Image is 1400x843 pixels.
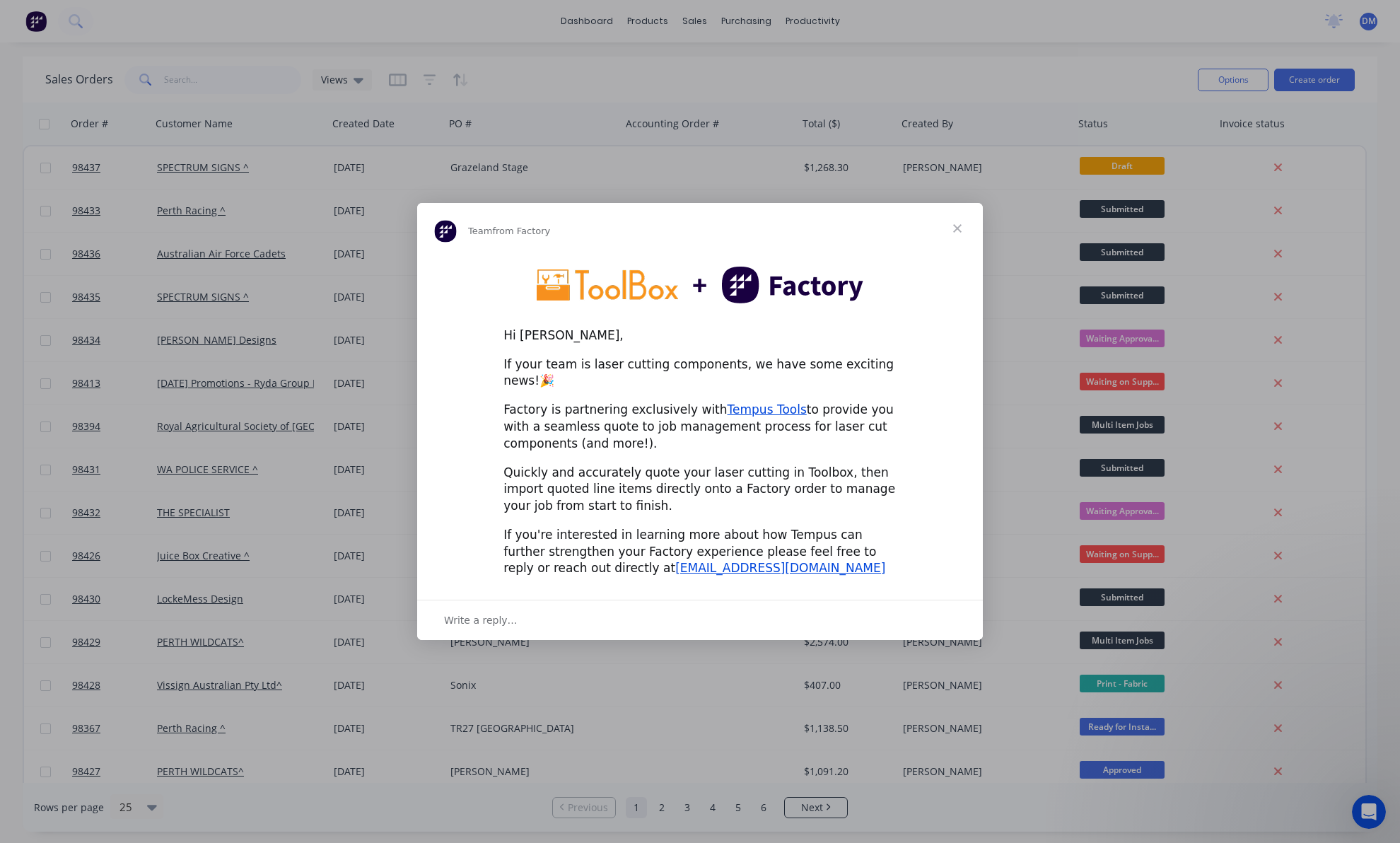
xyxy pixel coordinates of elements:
span: Team [468,226,492,236]
a: [EMAIL_ADDRESS][DOMAIN_NAME] [675,561,885,575]
div: Open conversation and reply [417,600,983,640]
div: If you're interested in learning more about how Tempus can further strengthen your Factory experi... [503,527,897,577]
a: Tempus Tools [728,402,807,417]
img: Profile image for Team [434,220,457,243]
div: Quickly and accurately quote your laser cutting in Toolbox, then import quoted line items directl... [503,465,897,515]
span: Close [932,203,983,254]
span: from Factory [492,226,550,236]
div: Factory is partnering exclusively with to provide you with a seamless quote to job management pro... [503,402,897,452]
div: If your team is laser cutting components, we have some exciting news!🎉 [503,356,897,390]
span: Write a reply… [444,611,518,629]
div: Hi [PERSON_NAME], [503,327,897,344]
